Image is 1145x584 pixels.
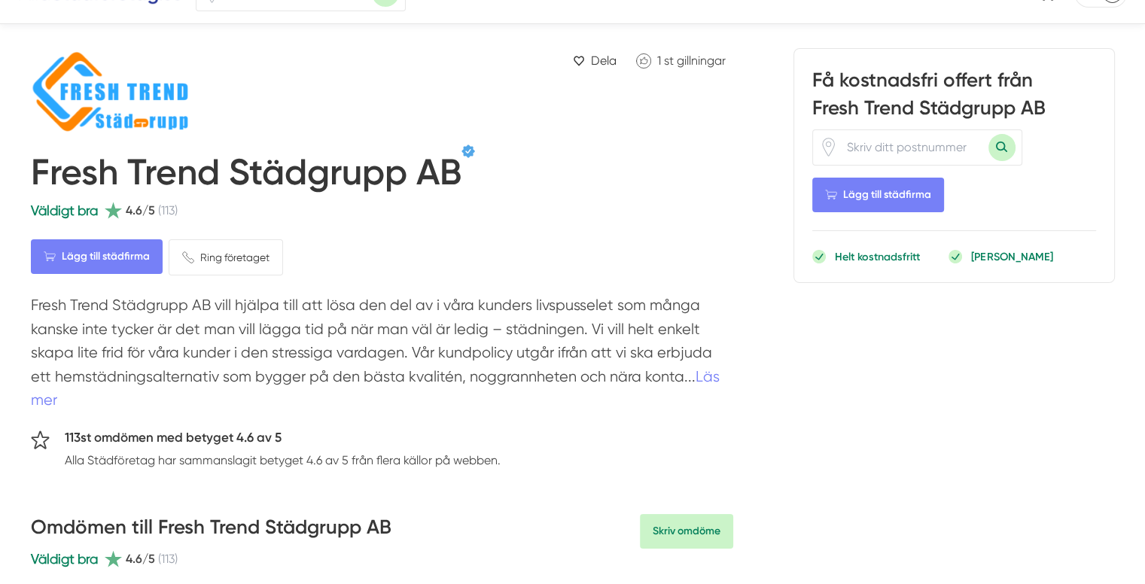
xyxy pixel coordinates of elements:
h3: Omdömen till Fresh Trend Städgrupp AB [31,514,391,549]
span: 1 [657,53,661,68]
h5: 113st omdömen med betyget 4.6 av 5 [65,427,501,452]
button: Sök med postnummer [988,134,1016,161]
a: Dela [567,48,623,73]
span: Klicka för att använda din position. [819,138,838,157]
span: Väldigt bra [31,202,98,218]
h3: Få kostnadsfri offert från Fresh Trend Städgrupp AB [812,67,1096,129]
h1: Fresh Trend Städgrupp AB [31,151,461,200]
p: [PERSON_NAME] [971,249,1052,264]
a: Skriv omdöme [640,514,733,549]
span: 4.6/5 [126,549,155,568]
: Lägg till städfirma [31,239,163,274]
p: Alla Städföretag har sammanslagit betyget 4.6 av 5 från flera källor på webben. [65,451,501,470]
input: Skriv ditt postnummer [838,130,988,165]
svg: Pin / Karta [819,138,838,157]
span: 4.6/5 [126,201,155,220]
span: Dela [591,51,617,70]
: Lägg till städfirma [812,178,944,212]
span: Verifierat av Viktoria [461,144,475,158]
img: Fresh Trend Städgrupp AB logotyp [31,48,196,138]
p: Helt kostnadsfritt [835,249,920,264]
span: Ring företaget [200,249,270,266]
a: Klicka för att gilla Fresh Trend Städgrupp AB [629,48,733,73]
span: (113) [158,201,178,220]
a: Ring företaget [169,239,283,275]
p: Fresh Trend Städgrupp AB vill hjälpa till att lösa den del av i våra kunders livspusselet som mån... [31,294,733,420]
span: (113) [158,549,178,568]
span: st gillningar [664,53,726,68]
span: Väldigt bra [31,551,98,567]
